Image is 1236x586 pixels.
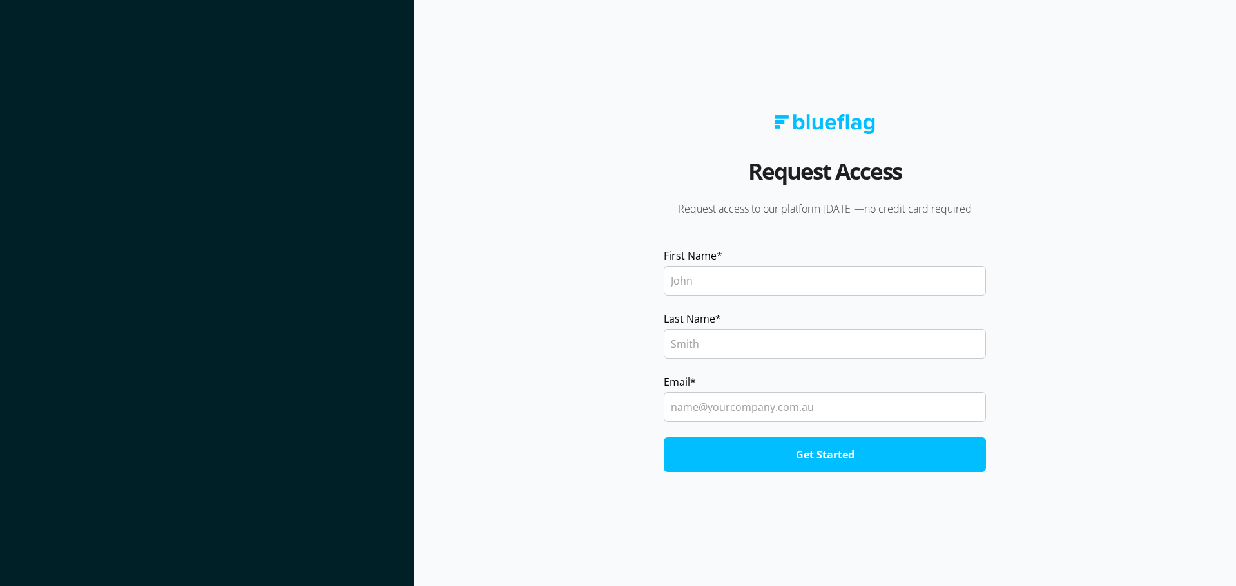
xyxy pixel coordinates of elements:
img: Blue Flag logo [775,114,875,134]
input: John [664,266,986,296]
input: Smith [664,329,986,359]
h2: Request Access [748,153,902,202]
span: Email [664,374,690,390]
span: First Name [664,248,717,263]
p: Request access to our platform [DATE]—no credit card required [646,202,1004,216]
input: name@yourcompany.com.au [664,392,986,422]
span: Last Name [664,311,715,326]
input: Get Started [664,437,986,472]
